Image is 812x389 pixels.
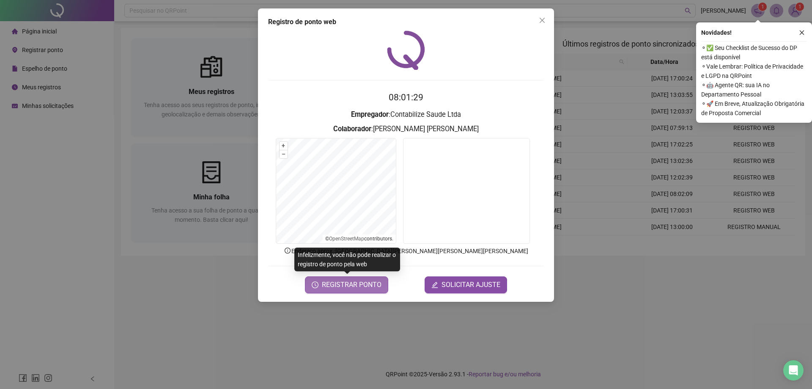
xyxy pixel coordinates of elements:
span: REGISTRAR PONTO [322,280,381,290]
li: © contributors. [325,236,393,242]
span: SOLICITAR AJUSTE [442,280,500,290]
h3: : Contabilize Saude Ltda [268,109,544,120]
span: close [799,30,805,36]
span: ⚬ ✅ Seu Checklist de Sucesso do DP está disponível [701,43,807,62]
button: – [280,150,288,158]
span: close [539,17,546,24]
span: edit [431,281,438,288]
img: QRPoint [387,30,425,70]
h3: : [PERSON_NAME] [PERSON_NAME] [268,124,544,135]
button: editSOLICITAR AJUSTE [425,276,507,293]
button: Close [535,14,549,27]
div: Open Intercom Messenger [783,360,804,381]
span: ⚬ 🚀 Em Breve, Atualização Obrigatória de Proposta Comercial [701,99,807,118]
span: ⚬ Vale Lembrar: Política de Privacidade e LGPD na QRPoint [701,62,807,80]
button: + [280,142,288,150]
div: Infelizmente, você não pode realizar o registro de ponto pela web [294,248,400,271]
button: REGISTRAR PONTO [305,276,388,293]
span: clock-circle [312,281,318,288]
strong: Empregador [351,110,389,119]
span: info-circle [284,247,291,254]
div: Registro de ponto web [268,17,544,27]
strong: Colaborador [333,125,371,133]
a: OpenStreetMap [329,236,364,242]
time: 08:01:29 [389,92,423,102]
span: ⚬ 🤖 Agente QR: sua IA no Departamento Pessoal [701,80,807,99]
p: Endereço aprox. : [GEOGRAPHIC_DATA][PERSON_NAME][PERSON_NAME][PERSON_NAME] [268,246,544,256]
span: Novidades ! [701,28,732,37]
